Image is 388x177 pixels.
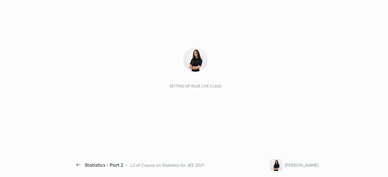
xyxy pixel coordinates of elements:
[126,162,128,168] div: •
[183,48,208,72] img: 35c4734365c64526bb4c9966d08b652c.jpg
[85,161,123,169] div: Statistics - Part 2
[285,162,319,168] div: [PERSON_NAME]
[130,162,204,168] div: L2 of Course on Statistics for JEE 2027
[169,84,221,88] div: Setting up your live class
[270,159,282,171] img: 35c4734365c64526bb4c9966d08b652c.jpg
